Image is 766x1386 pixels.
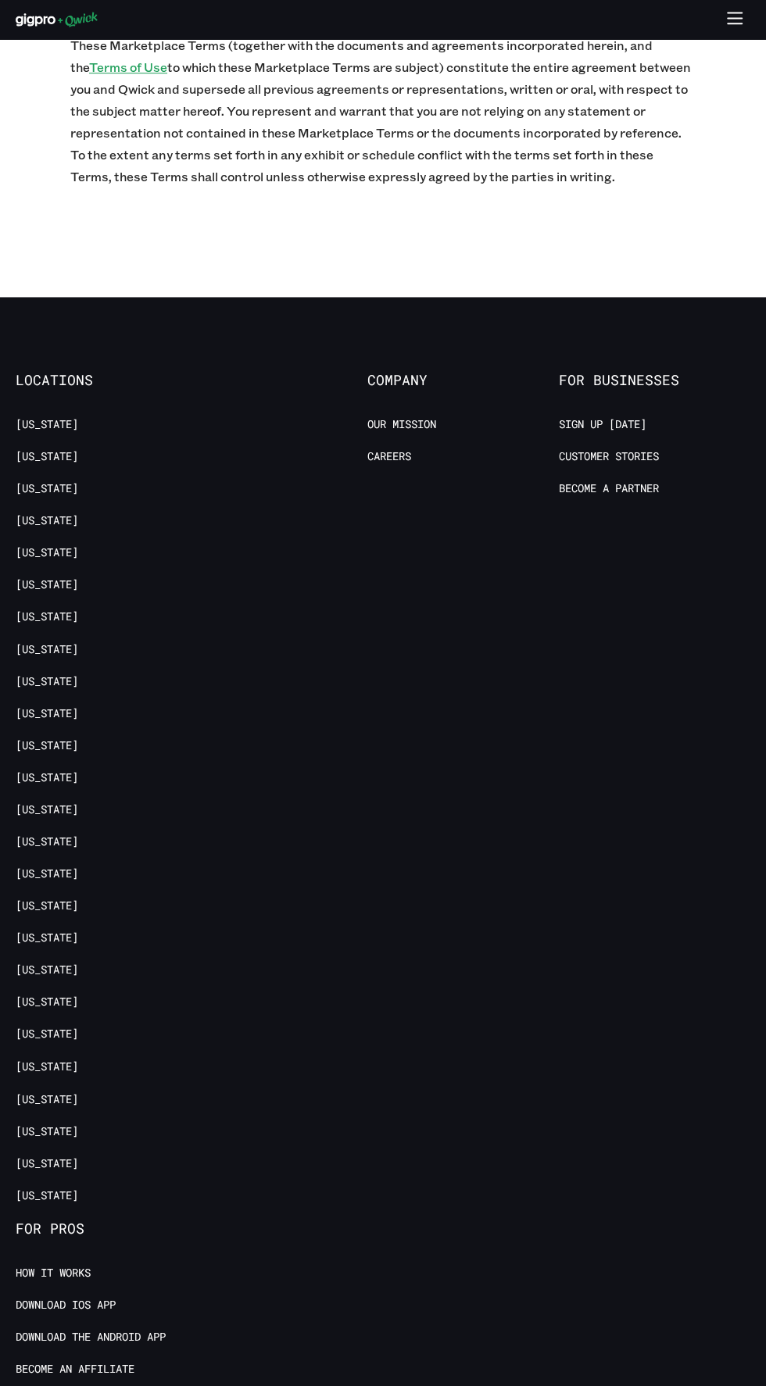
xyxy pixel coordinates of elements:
a: [US_STATE] [16,931,78,945]
a: Our Mission [367,417,436,432]
a: [US_STATE] [16,417,78,432]
a: [US_STATE] [16,481,78,496]
a: Customer stories [559,449,659,464]
a: [US_STATE] [16,866,78,881]
a: Sign up [DATE] [559,417,646,432]
a: Become a Partner [559,481,659,496]
span: Company [367,372,559,389]
a: Careers [367,449,411,464]
span: Locations [16,372,207,389]
a: [US_STATE] [16,1091,78,1106]
a: [US_STATE] [16,545,78,560]
a: Download the Android App [16,1329,166,1344]
p: These Marketplace Terms (together with the documents and agreements incorporated herein, and the ... [70,34,696,188]
a: [US_STATE] [16,449,78,464]
a: How it Works [16,1265,91,1280]
a: Download IOS App [16,1297,116,1312]
span: For Pros [16,1220,207,1237]
a: [US_STATE] [16,995,78,1009]
span: For Businesses [559,372,750,389]
a: [US_STATE] [16,1027,78,1041]
a: Terms of Use [89,59,167,75]
a: [US_STATE] [16,674,78,689]
a: [US_STATE] [16,963,78,977]
a: [US_STATE] [16,642,78,657]
a: [US_STATE] [16,898,78,913]
a: [US_STATE] [16,609,78,624]
a: [US_STATE] [16,1059,78,1074]
a: [US_STATE] [16,802,78,817]
a: [US_STATE] [16,1123,78,1138]
a: [US_STATE] [16,834,78,849]
a: [US_STATE] [16,513,78,528]
a: [US_STATE] [16,706,78,721]
a: [US_STATE] [16,577,78,592]
a: [US_STATE] [16,1156,78,1170]
a: Become an Affiliate [16,1361,134,1376]
a: [US_STATE] [16,1188,78,1202]
a: [US_STATE] [16,770,78,785]
a: [US_STATE] [16,738,78,753]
